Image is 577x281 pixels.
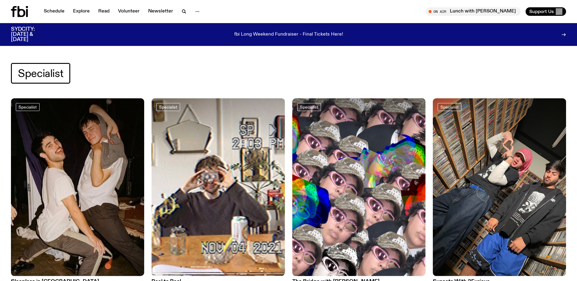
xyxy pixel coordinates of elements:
span: Specialist [18,68,63,79]
a: Newsletter [144,7,177,16]
img: Jasper Craig Adams holds a vintage camera to his eye, obscuring his face. He is wearing a grey ju... [151,98,285,276]
a: Volunteer [114,7,143,16]
span: Support Us [529,9,554,14]
a: Read [95,7,113,16]
a: Specialist [16,103,40,111]
a: Specialist [438,103,461,111]
a: Specialist [156,103,180,111]
a: Schedule [40,7,68,16]
span: Specialist [19,105,37,109]
span: Specialist [300,105,318,109]
a: Specialist [297,103,321,111]
img: Marcus Whale is on the left, bent to his knees and arching back with a gleeful look his face He i... [11,98,144,276]
button: On AirLunch with [PERSON_NAME] [426,7,521,16]
p: fbi Long Weekend Fundraiser - Final Tickets Here! [234,32,343,37]
span: Specialist [159,105,177,109]
h3: SYDCITY: [DATE] & [DATE] [11,27,50,42]
span: Specialist [440,105,459,109]
button: Support Us [526,7,566,16]
a: Explore [69,7,93,16]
